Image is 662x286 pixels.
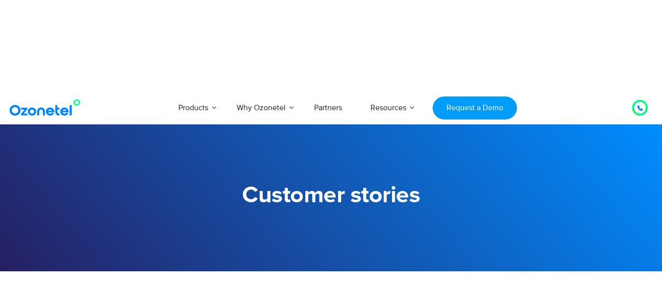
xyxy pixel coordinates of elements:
a: Partners [300,92,356,124]
a: Why Ozonetel [222,92,300,124]
a: Products [164,92,222,124]
a: Request a Demo [433,96,516,119]
a: Resources [356,92,420,124]
h1: Customer stories [25,182,637,209]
